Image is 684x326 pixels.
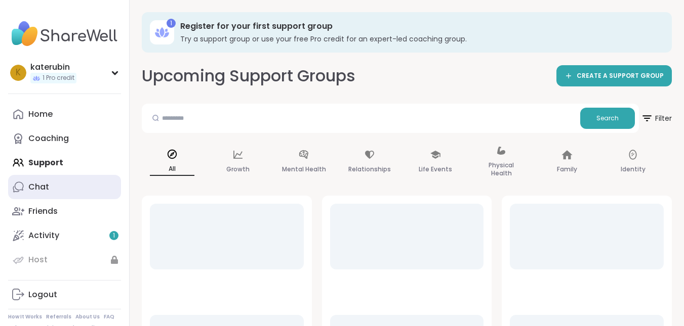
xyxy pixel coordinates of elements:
div: Host [28,254,48,265]
p: Relationships [348,163,391,175]
a: How It Works [8,313,42,320]
div: Friends [28,206,58,217]
div: Home [28,109,53,120]
h2: Upcoming Support Groups [142,65,355,87]
a: Host [8,248,121,272]
button: Filter [641,104,672,133]
a: Home [8,102,121,126]
span: k [16,66,21,79]
a: Activity1 [8,223,121,248]
span: Search [596,114,619,123]
span: 1 [113,231,115,240]
p: Physical Health [479,159,524,179]
div: Activity [28,230,59,241]
div: katerubin [30,62,76,73]
a: About Us [75,313,100,320]
span: CREATE A SUPPORT GROUP [577,72,664,80]
button: Search [580,108,635,129]
a: Referrals [46,313,71,320]
a: Friends [8,199,121,223]
p: All [150,163,194,176]
div: Chat [28,181,49,193]
div: Coaching [28,133,69,144]
h3: Register for your first support group [180,21,658,32]
a: Chat [8,175,121,199]
h3: Try a support group or use your free Pro credit for an expert-led coaching group. [180,34,658,44]
span: 1 Pro credit [43,74,74,82]
a: FAQ [104,313,114,320]
p: Identity [621,163,646,175]
a: Logout [8,283,121,307]
p: Growth [226,163,250,175]
div: 1 [167,19,176,28]
a: Coaching [8,126,121,151]
img: ShareWell Nav Logo [8,16,121,52]
a: CREATE A SUPPORT GROUP [556,65,672,86]
span: Filter [641,106,672,130]
p: Mental Health [282,163,326,175]
div: Logout [28,289,57,300]
p: Life Events [419,163,452,175]
p: Family [557,163,577,175]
